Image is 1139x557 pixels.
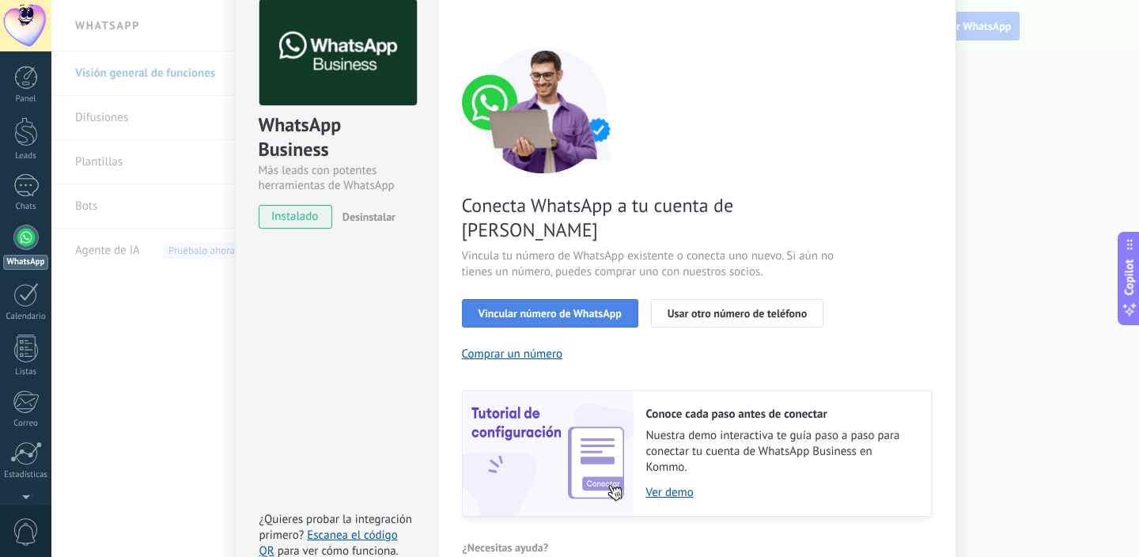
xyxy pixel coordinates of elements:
[3,151,49,161] div: Leads
[3,255,48,270] div: WhatsApp
[463,542,549,553] span: ¿Necesitas ayuda?
[1122,260,1137,296] span: Copilot
[259,163,414,193] div: Más leads con potentes herramientas de WhatsApp
[646,407,915,422] h2: Conoce cada paso antes de conectar
[259,512,413,543] span: ¿Quieres probar la integración primero?
[462,47,628,173] img: connect number
[3,202,49,212] div: Chats
[259,205,331,229] span: instalado
[462,248,838,280] span: Vincula tu número de WhatsApp existente o conecta uno nuevo. Si aún no tienes un número, puedes c...
[3,312,49,322] div: Calendario
[259,112,414,163] div: WhatsApp Business
[462,193,838,242] span: Conecta WhatsApp a tu cuenta de [PERSON_NAME]
[462,347,563,362] button: Comprar un número
[479,308,622,319] span: Vincular número de WhatsApp
[3,419,49,429] div: Correo
[3,94,49,104] div: Panel
[462,299,638,328] button: Vincular número de WhatsApp
[646,485,915,500] a: Ver demo
[668,308,807,319] span: Usar otro número de teléfono
[646,428,915,476] span: Nuestra demo interactiva te guía paso a paso para conectar tu cuenta de WhatsApp Business en Kommo.
[342,210,395,224] span: Desinstalar
[651,299,823,328] button: Usar otro número de teléfono
[3,470,49,480] div: Estadísticas
[336,205,395,229] button: Desinstalar
[3,367,49,377] div: Listas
